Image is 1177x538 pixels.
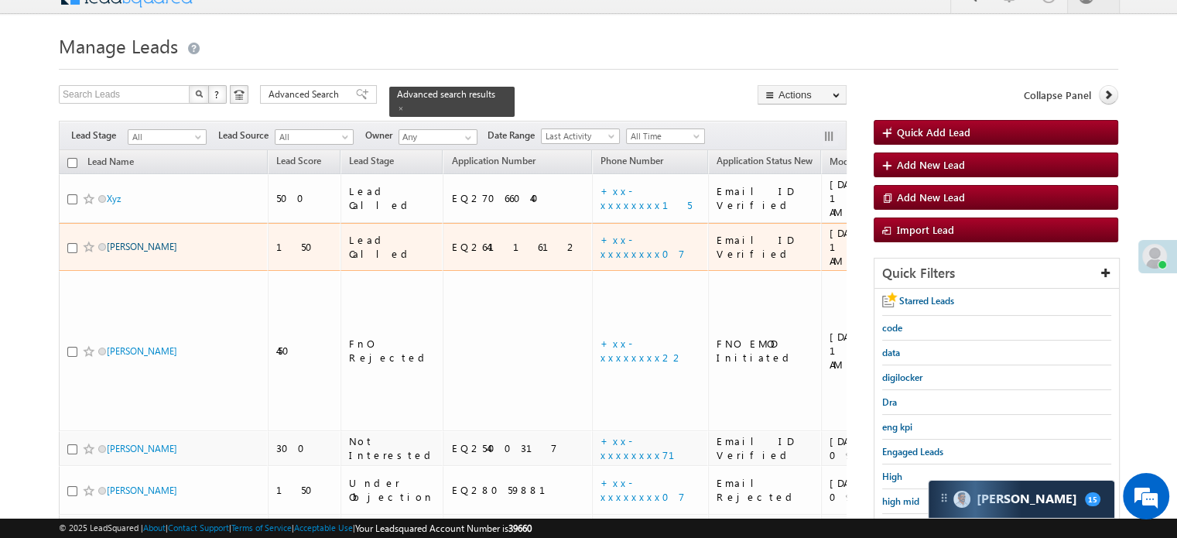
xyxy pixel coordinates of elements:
[717,476,814,504] div: Email Rejected
[882,495,919,507] span: high mid
[71,129,128,142] span: Lead Stage
[355,523,532,534] span: Your Leadsquared Account Number is
[899,295,954,307] span: Starred Leads
[897,190,965,204] span: Add New Lead
[341,152,402,173] a: Lead Stage
[349,155,394,166] span: Lead Stage
[107,485,177,496] a: [PERSON_NAME]
[107,345,177,357] a: [PERSON_NAME]
[214,87,221,101] span: ?
[882,471,902,482] span: High
[717,155,813,166] span: Application Status New
[897,125,970,139] span: Quick Add Lead
[231,523,292,533] a: Terms of Service
[26,81,65,101] img: d_60004797649_company_0_60004797649
[709,152,820,173] a: Application Status New
[107,241,177,252] a: [PERSON_NAME]
[1085,492,1100,506] span: 15
[830,476,913,504] div: [DATE] 09:24 AM
[830,226,913,268] div: [DATE] 11:25 AM
[208,85,227,104] button: ?
[67,158,77,168] input: Check all records
[830,330,913,372] div: [DATE] 10:16 AM
[276,191,334,205] div: 500
[128,130,202,144] span: All
[882,396,897,408] span: Dra
[882,421,912,433] span: eng kpi
[717,233,814,261] div: Email ID Verified
[717,434,814,462] div: Email ID Verified
[349,434,436,462] div: Not Interested
[626,129,705,144] a: All Time
[882,322,902,334] span: code
[897,223,954,236] span: Import Lead
[168,523,229,533] a: Contact Support
[59,521,532,536] span: © 2025 LeadSquared | | | | |
[107,443,177,454] a: [PERSON_NAME]
[275,130,349,144] span: All
[882,446,943,457] span: Engaged Leads
[953,491,970,508] img: Carter
[451,191,585,205] div: EQ27066040
[269,152,329,173] a: Lead Score
[508,523,532,534] span: 39660
[938,492,950,504] img: carter-drag
[600,337,684,364] a: +xx-xxxxxxxx22
[20,143,282,408] textarea: Type your message and hit 'Enter'
[276,483,334,497] div: 150
[928,480,1115,519] div: carter-dragCarter[PERSON_NAME]15
[830,177,913,219] div: [DATE] 11:26 AM
[399,129,477,145] input: Type to Search
[451,240,585,254] div: EQ26411612
[128,129,207,145] a: All
[143,523,166,533] a: About
[254,8,291,45] div: Minimize live chat window
[830,434,913,462] div: [DATE] 09:36 AM
[210,421,281,442] em: Start Chat
[276,441,334,455] div: 300
[443,152,542,173] a: Application Number
[541,129,620,144] a: Last Activity
[717,337,814,365] div: FNO EMOD Initiated
[349,233,436,261] div: Lead Called
[349,337,436,365] div: FnO Rejected
[59,33,178,58] span: Manage Leads
[107,193,121,204] a: Xyz
[397,88,495,100] span: Advanced search results
[457,130,476,146] a: Show All Items
[349,476,436,504] div: Under Objection
[830,156,881,167] span: Modified On
[600,233,685,260] a: +xx-xxxxxxxx07
[80,153,142,173] a: Lead Name
[276,240,334,254] div: 150
[488,129,541,142] span: Date Range
[365,129,399,142] span: Owner
[275,129,354,145] a: All
[600,184,692,211] a: +xx-xxxxxxxx15
[882,372,922,383] span: digilocker
[758,85,847,105] button: Actions
[1024,88,1091,102] span: Collapse Panel
[294,523,353,533] a: Acceptable Use
[542,129,615,143] span: Last Activity
[600,434,693,461] a: +xx-xxxxxxxx71
[822,152,904,173] a: Modified On (sorted descending)
[80,81,260,101] div: Chat with us now
[269,87,344,101] span: Advanced Search
[717,184,814,212] div: Email ID Verified
[349,184,436,212] div: Lead Called
[218,129,275,142] span: Lead Source
[897,158,965,171] span: Add New Lead
[600,476,685,503] a: +xx-xxxxxxxx07
[451,441,585,455] div: EQ25400317
[600,155,663,166] span: Phone Number
[451,483,585,497] div: EQ28059881
[627,129,700,143] span: All Time
[195,90,203,98] img: Search
[874,259,1119,289] div: Quick Filters
[593,152,671,173] a: Phone Number
[451,155,535,166] span: Application Number
[882,347,900,358] span: data
[276,155,321,166] span: Lead Score
[276,344,334,358] div: 450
